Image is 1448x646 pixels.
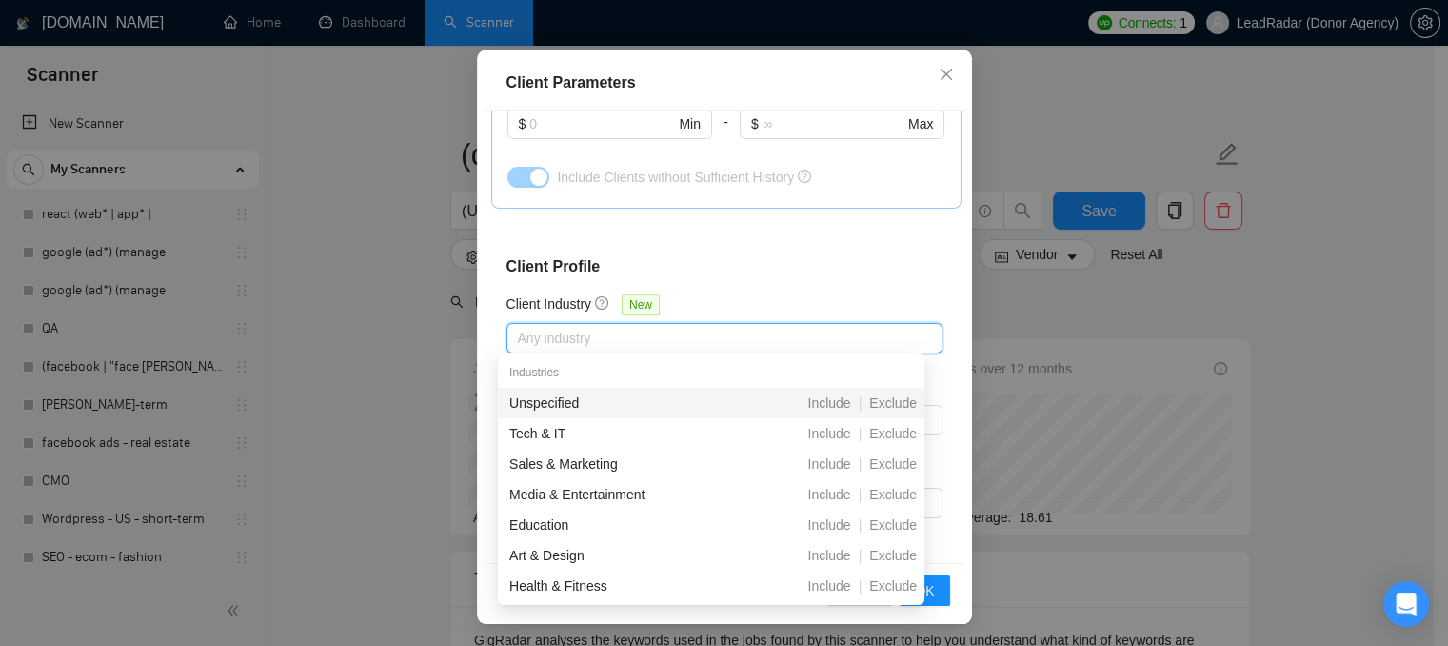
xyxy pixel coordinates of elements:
[859,578,863,594] span: |
[862,456,924,472] span: Exclude
[506,71,942,94] div: Client Parameters
[509,545,717,566] div: Art & Design
[800,456,858,472] span: Include
[800,395,858,411] span: Include
[800,426,858,441] span: Include
[862,548,924,563] span: Exclude
[509,575,717,596] div: Health & Fitness
[763,113,904,134] input: ∞
[498,357,924,388] div: Industries
[509,484,717,505] div: Media & Entertainment
[862,578,924,594] span: Exclude
[509,423,717,444] div: Tech & IT
[862,426,924,441] span: Exclude
[859,548,863,563] span: |
[519,113,526,134] span: $
[859,395,863,411] span: |
[509,393,717,414] div: Unspecified
[798,170,811,183] span: question-circle
[859,487,863,502] span: |
[862,517,924,533] span: Exclude
[712,109,740,162] div: -
[506,255,942,278] h4: Client Profile
[1383,581,1429,627] div: Open Intercom Messenger
[908,113,933,134] span: Max
[900,575,949,606] button: OK
[509,454,717,474] div: Sales & Marketing
[800,578,858,594] span: Include
[622,294,660,315] span: New
[557,170,794,185] span: Include Clients without Sufficient History
[862,487,924,502] span: Exclude
[595,295,610,311] span: question-circle
[679,113,701,134] span: Min
[800,517,858,533] span: Include
[921,50,972,101] button: Close
[939,67,954,82] span: close
[862,395,924,411] span: Exclude
[859,456,863,472] span: |
[859,426,863,441] span: |
[800,487,858,502] span: Include
[751,113,759,134] span: $
[509,515,717,535] div: Education
[915,580,934,601] span: OK
[506,293,591,314] h5: Client Industry
[529,113,675,134] input: 0
[859,517,863,533] span: |
[800,548,858,563] span: Include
